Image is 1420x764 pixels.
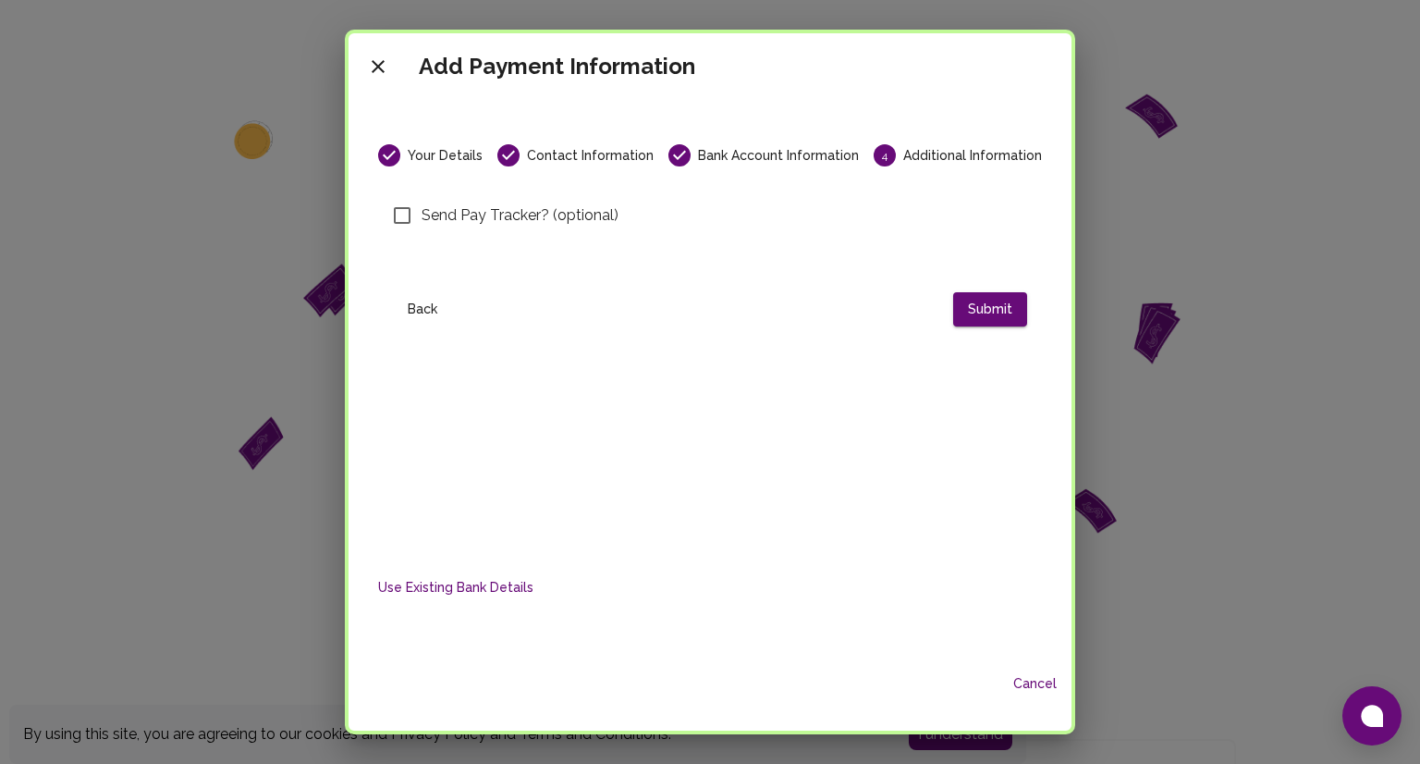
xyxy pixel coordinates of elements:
span: Additional Information [903,146,1042,165]
h5: Add Payment Information [419,52,695,81]
span: Your Details [408,146,483,165]
button: Use Existing Bank Details [371,571,541,605]
span: Send Pay Tracker? (optional) [422,204,618,227]
button: Back [393,292,452,327]
button: Cancel [1005,667,1064,701]
button: Open chat window [1342,686,1402,746]
button: Submit [953,292,1027,327]
span: Bank Account Information [698,146,859,165]
button: close [360,48,397,85]
span: Contact Information [527,146,654,165]
text: 4 [882,149,887,162]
